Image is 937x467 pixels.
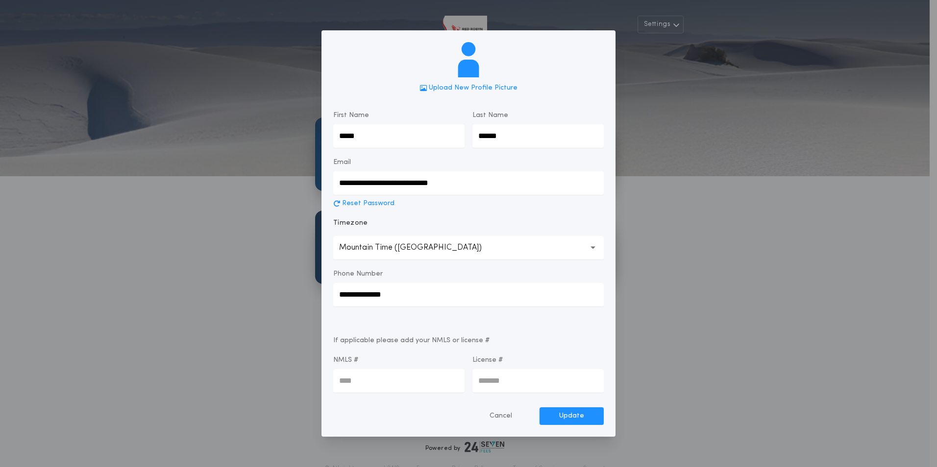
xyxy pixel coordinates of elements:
label: Phone Number [333,269,383,279]
p: Upload New Profile Picture [429,83,518,93]
p: Timezone [333,218,368,228]
label: NMLS # [333,355,358,365]
button: Update [540,407,604,425]
button: Mountain Time ([GEOGRAPHIC_DATA]) [333,236,604,259]
p: Reset Password [342,199,395,209]
label: Last Name [472,111,508,120]
label: If applicable please add your NMLS or license # [333,336,490,346]
label: First Name [333,111,369,120]
img: svg%3e [451,42,486,77]
p: Mountain Time ([GEOGRAPHIC_DATA]) [339,242,497,254]
button: Cancel [470,407,532,425]
label: License # [472,355,503,365]
label: Email [333,158,351,167]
